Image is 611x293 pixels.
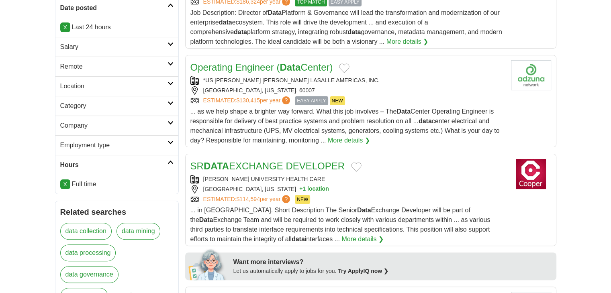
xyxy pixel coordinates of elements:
h2: Salary [60,42,168,52]
img: Company logo [511,60,551,90]
img: apply-iq-scientist.png [188,248,227,280]
a: Remote [55,57,178,76]
a: Category [55,96,178,116]
span: + [299,185,302,193]
button: +1 location [299,185,329,193]
h2: Hours [60,160,168,170]
a: ESTIMATED:$114,594per year? [203,195,292,204]
a: More details ❯ [328,136,370,145]
span: ? [282,195,290,203]
a: Salary [55,37,178,57]
img: Cooper University Health Care logo [511,159,551,189]
a: Employment type [55,135,178,155]
strong: Data [396,108,411,115]
strong: Data [268,9,282,16]
a: data collection [60,223,112,240]
a: SRDATAEXCHANGE DEVELOPER [190,161,345,171]
strong: data [219,19,232,26]
a: X [60,179,70,189]
a: Location [55,76,178,96]
strong: DATA [204,161,229,171]
strong: Data [357,207,371,214]
strong: Data [199,216,213,223]
h2: Related searches [60,206,174,218]
a: data governance [60,266,119,283]
strong: data [292,236,305,242]
strong: data [347,28,361,35]
a: data processing [60,244,116,261]
button: Add to favorite jobs [339,63,349,73]
span: NEW [330,96,345,105]
a: More details ❯ [386,37,429,47]
h2: Category [60,101,168,111]
div: Let us automatically apply to jobs for you. [233,267,552,275]
span: ? [282,96,290,104]
span: $114,594 [236,196,260,202]
span: ... as we help shape a brighter way forward. What this job involves – The Center Operating Engine... [190,108,500,144]
a: data mining [116,223,160,240]
a: Company [55,116,178,135]
li: Full time [60,179,174,189]
strong: data [419,118,432,124]
span: $130,415 [236,97,260,104]
a: More details ❯ [341,234,384,244]
span: Job Description: Director of Platform & Governance will lead the transformation and modernization... [190,9,502,45]
a: [PERSON_NAME] UNIVERSITY HEALTH CARE [203,176,325,182]
strong: Data [280,62,300,73]
a: Operating Engineer (DataCenter) [190,62,333,73]
span: NEW [295,195,310,204]
div: *US [PERSON_NAME] [PERSON_NAME] LASALLE AMERICAS, INC. [190,76,505,85]
div: Want more interviews? [233,257,552,267]
div: [GEOGRAPHIC_DATA], [US_STATE] [190,185,505,193]
h2: Employment type [60,140,168,150]
span: ... in [GEOGRAPHIC_DATA]. Short Description The Senior Exchange Developer will be part of the Exc... [190,207,490,242]
p: Last 24 hours [60,22,174,32]
a: X [60,22,70,32]
strong: data [234,28,247,35]
h2: Remote [60,62,168,71]
h2: Location [60,81,168,91]
h2: Date posted [60,3,168,13]
h2: Company [60,121,168,130]
a: ESTIMATED:$130,415per year? [203,96,292,105]
div: [GEOGRAPHIC_DATA], [US_STATE], 60007 [190,86,505,95]
a: Try ApplyIQ now ❯ [338,268,388,274]
a: Hours [55,155,178,175]
span: EASY APPLY [295,96,328,105]
button: Add to favorite jobs [351,162,362,172]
